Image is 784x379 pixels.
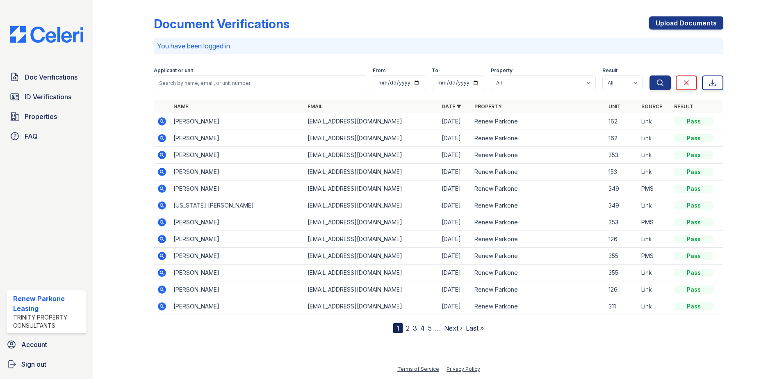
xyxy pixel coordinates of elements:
[674,134,713,142] div: Pass
[674,201,713,210] div: Pass
[605,180,638,197] td: 349
[605,130,638,147] td: 162
[428,324,432,332] a: 5
[304,164,438,180] td: [EMAIL_ADDRESS][DOMAIN_NAME]
[438,281,471,298] td: [DATE]
[170,248,304,265] td: [PERSON_NAME]
[304,298,438,315] td: [EMAIL_ADDRESS][DOMAIN_NAME]
[170,231,304,248] td: [PERSON_NAME]
[471,265,605,281] td: Renew Parkone
[638,164,671,180] td: Link
[3,356,90,372] a: Sign out
[438,231,471,248] td: [DATE]
[466,324,484,332] a: Last »
[170,130,304,147] td: [PERSON_NAME]
[173,103,188,110] a: Name
[435,323,441,333] span: …
[471,113,605,130] td: Renew Parkone
[304,180,438,197] td: [EMAIL_ADDRESS][DOMAIN_NAME]
[674,151,713,159] div: Pass
[609,103,621,110] a: Unit
[674,235,713,243] div: Pass
[393,323,403,333] div: 1
[304,113,438,130] td: [EMAIL_ADDRESS][DOMAIN_NAME]
[397,366,439,372] a: Terms of Service
[304,197,438,214] td: [EMAIL_ADDRESS][DOMAIN_NAME]
[7,89,87,105] a: ID Verifications
[638,147,671,164] td: Link
[471,214,605,231] td: Renew Parkone
[304,265,438,281] td: [EMAIL_ADDRESS][DOMAIN_NAME]
[605,197,638,214] td: 349
[170,113,304,130] td: [PERSON_NAME]
[638,298,671,315] td: Link
[13,313,83,330] div: Trinity Property Consultants
[674,185,713,193] div: Pass
[471,164,605,180] td: Renew Parkone
[413,324,417,332] a: 3
[438,248,471,265] td: [DATE]
[674,117,713,126] div: Pass
[304,231,438,248] td: [EMAIL_ADDRESS][DOMAIN_NAME]
[304,214,438,231] td: [EMAIL_ADDRESS][DOMAIN_NAME]
[447,366,480,372] a: Privacy Policy
[432,67,438,74] label: To
[438,147,471,164] td: [DATE]
[471,248,605,265] td: Renew Parkone
[170,214,304,231] td: [PERSON_NAME]
[438,113,471,130] td: [DATE]
[170,281,304,298] td: [PERSON_NAME]
[674,302,713,311] div: Pass
[674,218,713,226] div: Pass
[438,130,471,147] td: [DATE]
[471,281,605,298] td: Renew Parkone
[605,164,638,180] td: 153
[444,324,463,332] a: Next ›
[638,214,671,231] td: PMS
[170,164,304,180] td: [PERSON_NAME]
[3,26,90,43] img: CE_Logo_Blue-a8612792a0a2168367f1c8372b55b34899dd931a85d93a1a3d3e32e68fde9ad4.png
[605,214,638,231] td: 353
[605,265,638,281] td: 355
[154,75,366,90] input: Search by name, email, or unit number
[438,164,471,180] td: [DATE]
[157,41,720,51] p: You have been logged in
[304,147,438,164] td: [EMAIL_ADDRESS][DOMAIN_NAME]
[638,130,671,147] td: Link
[605,281,638,298] td: 126
[605,248,638,265] td: 355
[471,147,605,164] td: Renew Parkone
[638,248,671,265] td: PMS
[304,248,438,265] td: [EMAIL_ADDRESS][DOMAIN_NAME]
[674,103,693,110] a: Result
[170,265,304,281] td: [PERSON_NAME]
[474,103,502,110] a: Property
[7,128,87,144] a: FAQ
[25,72,77,82] span: Doc Verifications
[638,197,671,214] td: Link
[471,231,605,248] td: Renew Parkone
[25,112,57,121] span: Properties
[641,103,662,110] a: Source
[420,324,425,332] a: 4
[7,108,87,125] a: Properties
[491,67,513,74] label: Property
[21,359,46,369] span: Sign out
[3,336,90,353] a: Account
[308,103,323,110] a: Email
[674,168,713,176] div: Pass
[438,214,471,231] td: [DATE]
[438,180,471,197] td: [DATE]
[25,92,71,102] span: ID Verifications
[638,265,671,281] td: Link
[638,231,671,248] td: Link
[170,180,304,197] td: [PERSON_NAME]
[471,180,605,197] td: Renew Parkone
[7,69,87,85] a: Doc Verifications
[605,147,638,164] td: 353
[170,197,304,214] td: [US_STATE] [PERSON_NAME]
[674,269,713,277] div: Pass
[154,16,289,31] div: Document Verifications
[674,285,713,294] div: Pass
[649,16,723,30] a: Upload Documents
